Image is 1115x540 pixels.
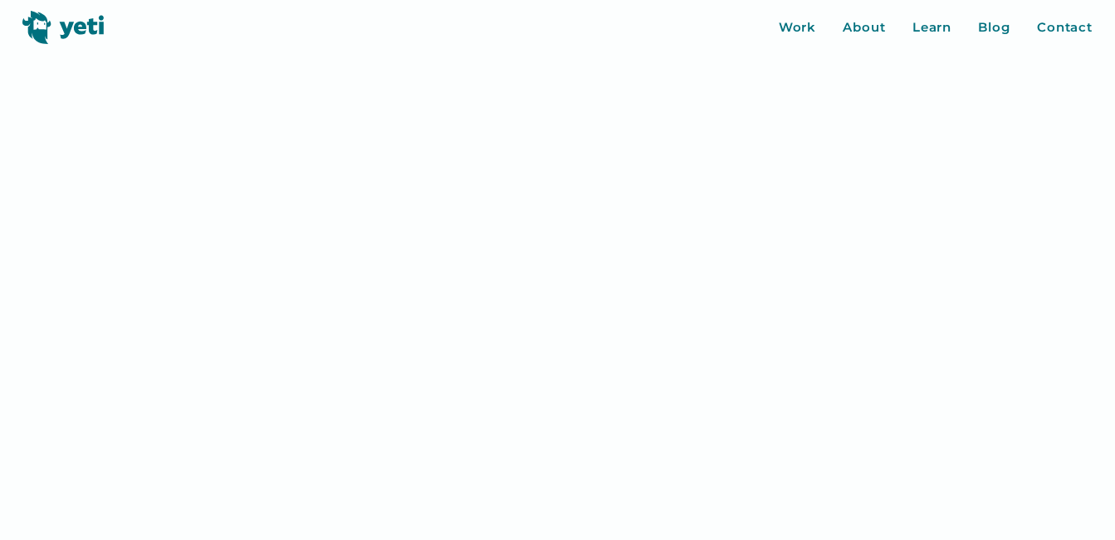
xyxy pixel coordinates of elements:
[912,18,952,37] a: Learn
[22,11,105,44] img: Yeti logo
[1037,18,1093,37] a: Contact
[978,18,1010,37] a: Blog
[779,18,817,37] a: Work
[843,18,886,37] a: About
